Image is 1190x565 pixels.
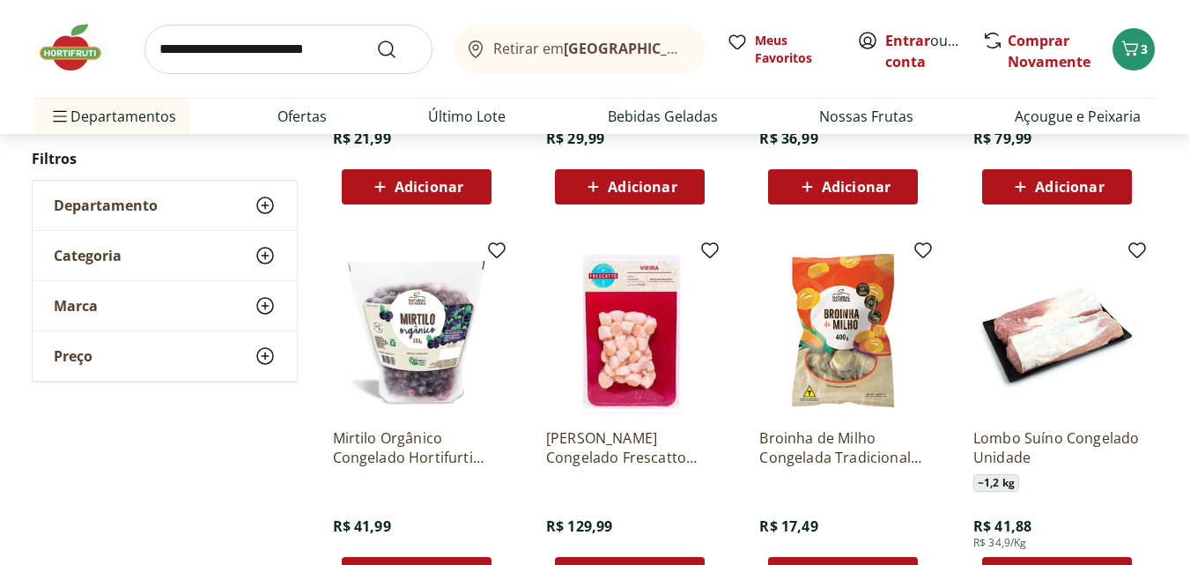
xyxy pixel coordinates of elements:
[973,247,1141,414] img: Lombo Suíno Congelado Unidade
[333,517,391,536] span: R$ 41,99
[454,25,706,74] button: Retirar em[GEOGRAPHIC_DATA]/[GEOGRAPHIC_DATA]
[727,32,836,67] a: Meus Favoritos
[1015,106,1141,127] a: Açougue e Peixaria
[333,428,500,467] a: Mirtilo Orgânico Congelado Hortifurti Natural da Terra 300g
[54,197,158,214] span: Departamento
[33,231,297,280] button: Categoria
[54,297,98,315] span: Marca
[54,247,122,264] span: Categoria
[564,39,861,58] b: [GEOGRAPHIC_DATA]/[GEOGRAPHIC_DATA]
[759,247,927,414] img: Broinha de Milho Congelada Tradicional HNT 400g
[1112,28,1155,71] button: Carrinho
[33,181,297,230] button: Departamento
[277,106,327,127] a: Ofertas
[1141,41,1148,57] span: 3
[885,30,964,72] span: ou
[35,21,123,74] img: Hortifruti
[555,169,705,204] button: Adicionar
[493,41,688,56] span: Retirar em
[1035,180,1104,194] span: Adicionar
[822,180,891,194] span: Adicionar
[32,141,298,176] h2: Filtros
[546,247,713,414] img: Vieira Canadense Congelado Frescatto 200g
[755,32,836,67] span: Meus Favoritos
[973,129,1031,148] span: R$ 79,99
[973,536,1027,550] span: R$ 34,9/Kg
[759,517,817,536] span: R$ 17,49
[546,129,604,148] span: R$ 29,99
[759,428,927,467] a: Broinha de Milho Congelada Tradicional HNT 400g
[973,517,1031,536] span: R$ 41,88
[982,169,1132,204] button: Adicionar
[973,474,1019,492] span: ~ 1,2 kg
[395,180,463,194] span: Adicionar
[49,95,70,138] button: Menu
[333,247,500,414] img: Mirtilo Orgânico Congelado Hortifurti Natural da Terra 300g
[342,169,492,204] button: Adicionar
[546,428,713,467] a: [PERSON_NAME] Congelado Frescatto 200g
[885,31,982,71] a: Criar conta
[759,129,817,148] span: R$ 36,99
[546,517,612,536] span: R$ 129,99
[49,95,176,138] span: Departamentos
[54,347,92,365] span: Preço
[33,281,297,331] button: Marca
[819,106,913,127] a: Nossas Frutas
[376,39,418,60] button: Submit Search
[608,106,718,127] a: Bebidas Geladas
[1008,31,1090,71] a: Comprar Novamente
[608,180,676,194] span: Adicionar
[333,129,391,148] span: R$ 21,99
[768,169,918,204] button: Adicionar
[973,428,1141,467] a: Lombo Suíno Congelado Unidade
[885,31,930,50] a: Entrar
[33,331,297,381] button: Preço
[428,106,506,127] a: Último Lote
[144,25,432,74] input: search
